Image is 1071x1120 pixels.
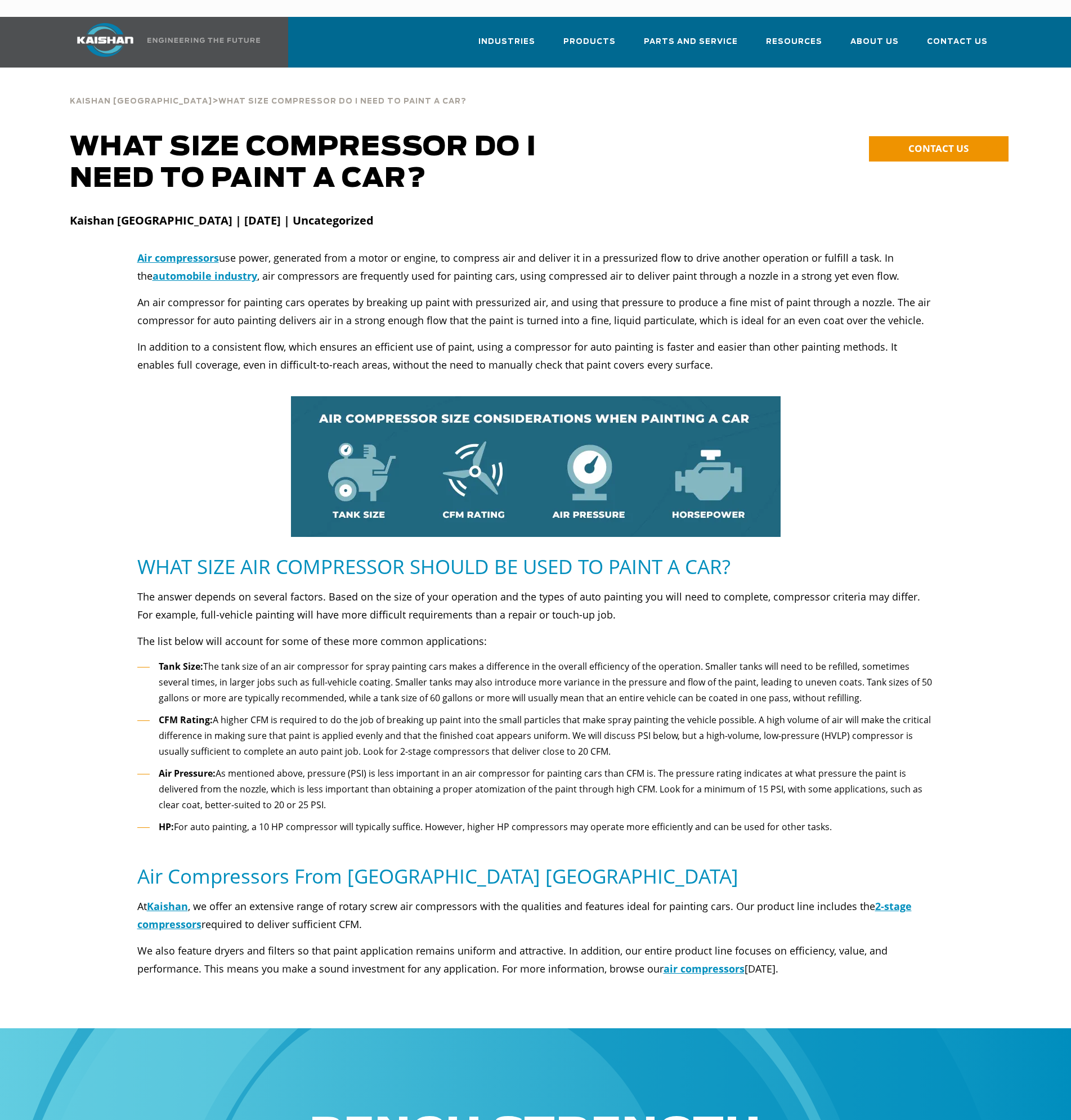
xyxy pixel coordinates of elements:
h5: What Size Air Compressor Should Be Used To Paint A Car? [137,554,934,579]
div: > [70,84,467,110]
strong: Air Pressure: [159,767,216,779]
a: Kaishan USA [63,17,262,68]
span: Resources [766,35,822,48]
span: CONTACT US [908,142,969,155]
img: What Size Compressor Do I Need To Paint A Car? [291,396,781,537]
a: Kaishan [GEOGRAPHIC_DATA] [70,96,212,106]
li: The tank size of an air compressor for spray painting cars makes a difference in the overall effi... [137,658,934,706]
p: An air compressor for painting cars operates by breaking up paint with pressurized air, and using... [137,293,934,329]
p: The list below will account for some of these more common applications: [137,632,934,650]
a: Kaishan [147,899,188,913]
h5: Air Compressors From [GEOGRAPHIC_DATA] [GEOGRAPHIC_DATA] [137,863,934,889]
p: use power, generated from a motor or engine, to compress air and deliver it in a pressurized flow... [137,249,934,285]
li: A higher CFM is required to do the job of breaking up paint into the small particles that make sp... [137,712,934,760]
a: automobile industry [153,269,257,283]
a: CONTACT US [869,136,1009,162]
a: Parts and Service [644,27,738,65]
strong: Kaishan [GEOGRAPHIC_DATA] | [DATE] | Uncategorized [70,213,374,228]
span: Parts and Service [644,35,738,48]
strong: Tank Size: [159,660,203,673]
span: Contact Us [927,35,988,48]
li: For auto painting, a 10 HP compressor will typically suffice. However, higher HP compressors may ... [137,819,934,835]
p: We also feature dryers and filters so that paint application remains uniform and attractive. In a... [137,942,934,978]
span: WHAT SIZE COMPRESSOR DO I NEED TO PAINT A CAR? [70,134,536,192]
p: In addition to a consistent flow, which ensures an efficient use of paint, using a compressor for... [137,338,934,374]
img: kaishan logo [63,23,147,57]
a: Contact Us [927,27,988,65]
a: What Size Compressor Do I Need To Paint A Car? [218,96,467,106]
span: What Size Compressor Do I Need To Paint A Car? [218,98,467,105]
a: air compressors [664,962,745,975]
img: Engineering the future [147,38,260,43]
a: Products [563,27,616,65]
span: Products [563,35,616,48]
span: Industries [478,35,535,48]
a: Air compressors [137,251,219,265]
p: The answer depends on several factors. Based on the size of your operation and the types of auto ... [137,588,934,624]
a: About Us [850,27,899,65]
strong: CFM Rating: [159,714,213,726]
p: At , we offer an extensive range of rotary screw air compressors with the qualities and features ... [137,897,934,933]
span: Kaishan [GEOGRAPHIC_DATA] [70,98,212,105]
a: Resources [766,27,822,65]
li: As mentioned above, pressure (PSI) is less important in an air compressor for painting cars than ... [137,765,934,813]
span: About Us [850,35,899,48]
strong: HP: [159,821,174,833]
a: Industries [478,27,535,65]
